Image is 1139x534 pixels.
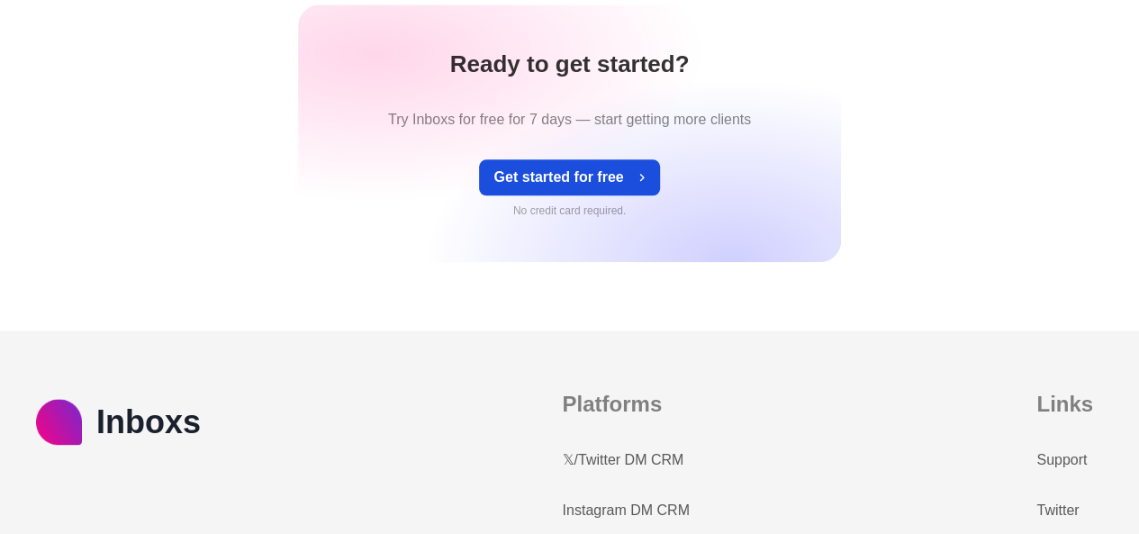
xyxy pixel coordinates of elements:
[1036,392,1093,416] b: Links
[388,109,751,131] p: Try Inboxs for free for 7 days — start getting more clients
[479,159,659,195] button: Get started for free
[562,392,662,416] b: Platforms
[82,388,215,456] h2: Inboxs
[562,449,683,471] a: 𝕏/Twitter DM CRM
[450,48,690,80] h1: Ready to get started?
[513,203,626,219] p: No credit card required.
[36,399,82,445] img: logo
[1036,500,1079,521] a: Twitter
[1036,449,1087,471] a: Support
[562,500,689,521] a: Instagram DM CRM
